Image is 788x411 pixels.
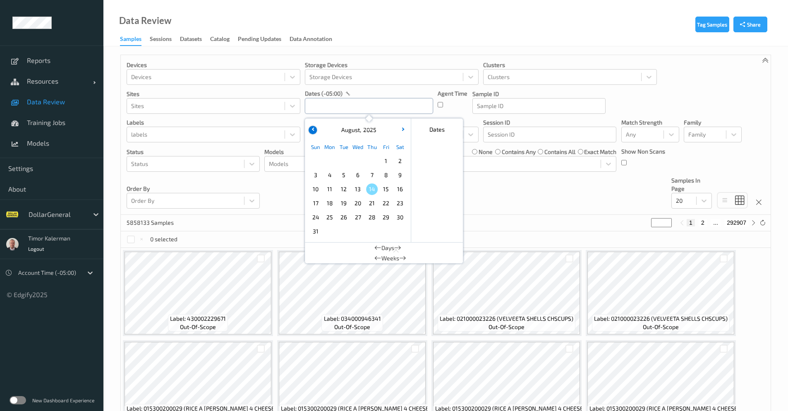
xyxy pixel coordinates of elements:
div: Choose Saturday September 06 of 2025 [393,224,407,238]
span: 21 [366,197,378,209]
span: Label: 034000946341 [324,315,381,323]
span: out-of-scope [643,323,679,331]
div: Choose Monday August 04 of 2025 [323,168,337,182]
div: Choose Tuesday August 19 of 2025 [337,196,351,210]
div: Choose Thursday August 07 of 2025 [365,168,379,182]
div: Choose Saturday August 30 of 2025 [393,210,407,224]
span: 4 [324,169,335,181]
div: Catalog [210,35,230,45]
div: Fri [379,140,393,154]
span: out-of-scope [180,323,216,331]
span: Weeks [381,254,399,262]
div: Choose Tuesday July 29 of 2025 [337,154,351,168]
button: 2 [699,219,707,226]
p: 5858133 Samples [127,219,189,227]
span: 30 [394,212,406,223]
label: contains all [544,148,575,156]
span: out-of-scope [489,323,525,331]
div: Choose Saturday August 23 of 2025 [393,196,407,210]
div: Sat [393,140,407,154]
div: Mon [323,140,337,154]
div: Choose Monday August 18 of 2025 [323,196,337,210]
span: 22 [380,197,392,209]
a: Datasets [180,34,210,45]
span: 16 [394,183,406,195]
span: 20 [352,197,364,209]
p: Devices [127,61,300,69]
div: Choose Thursday August 14 of 2025 [365,182,379,196]
span: 10 [310,183,321,195]
span: 15 [380,183,392,195]
div: Datasets [180,35,202,45]
span: Label: 021000023226 (VELVEETA SHELLS CHSCUPS) [440,315,573,323]
span: 6 [352,169,364,181]
div: Choose Monday September 01 of 2025 [323,224,337,238]
span: Days [381,244,394,252]
p: dates (-05:00) [305,89,343,98]
span: 19 [338,197,350,209]
div: Choose Sunday August 10 of 2025 [309,182,323,196]
div: Choose Saturday August 02 of 2025 [393,154,407,168]
span: 11 [324,183,335,195]
span: 28 [366,212,378,223]
div: Choose Sunday August 17 of 2025 [309,196,323,210]
span: 18 [324,197,335,209]
button: Tag Samples [695,17,729,32]
span: 7 [366,169,378,181]
div: Choose Wednesday August 20 of 2025 [351,196,365,210]
span: 14 [366,183,378,195]
a: Data Annotation [290,34,340,45]
span: 13 [352,183,364,195]
div: Tue [337,140,351,154]
span: 1 [380,155,392,167]
a: Samples [120,34,150,46]
p: Sample ID [472,90,606,98]
button: 292907 [724,219,749,226]
div: Choose Friday August 15 of 2025 [379,182,393,196]
button: 1 [687,219,695,226]
span: 2 [394,155,406,167]
div: Choose Thursday September 04 of 2025 [365,224,379,238]
div: Data Review [119,17,171,25]
div: Sun [309,140,323,154]
div: Choose Wednesday August 13 of 2025 [351,182,365,196]
div: Choose Thursday August 28 of 2025 [365,210,379,224]
div: Choose Sunday August 03 of 2025 [309,168,323,182]
div: Choose Tuesday August 26 of 2025 [337,210,351,224]
div: Choose Wednesday August 06 of 2025 [351,168,365,182]
div: Sessions [150,35,172,45]
p: 0 selected [150,235,177,243]
div: , [339,126,376,134]
span: 24 [310,212,321,223]
div: Choose Sunday August 24 of 2025 [309,210,323,224]
span: 27 [352,212,364,223]
p: Samples In Page [671,176,712,193]
button: ... [711,219,721,226]
div: Samples [120,35,141,46]
div: Data Annotation [290,35,332,45]
div: Choose Friday August 29 of 2025 [379,210,393,224]
span: 17 [310,197,321,209]
label: exact match [584,148,616,156]
div: Choose Saturday August 16 of 2025 [393,182,407,196]
label: contains any [502,148,536,156]
p: Storage Devices [305,61,479,69]
span: 29 [380,212,392,223]
span: 8 [380,169,392,181]
p: Clusters [483,61,657,69]
p: Order By [127,185,260,193]
div: Choose Friday August 22 of 2025 [379,196,393,210]
span: 12 [338,183,350,195]
div: Choose Tuesday August 12 of 2025 [337,182,351,196]
div: Wed [351,140,365,154]
span: 9 [394,169,406,181]
p: labels [127,118,300,127]
span: out-of-scope [334,323,370,331]
span: Label: 021000023226 (VELVEETA SHELLS CHSCUPS) [594,315,728,323]
span: August [339,126,360,133]
div: Choose Saturday August 09 of 2025 [393,168,407,182]
span: Label: 430002229671 [170,315,226,323]
label: none [479,148,493,156]
p: Match Strength [621,118,679,127]
p: Models [264,148,438,156]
